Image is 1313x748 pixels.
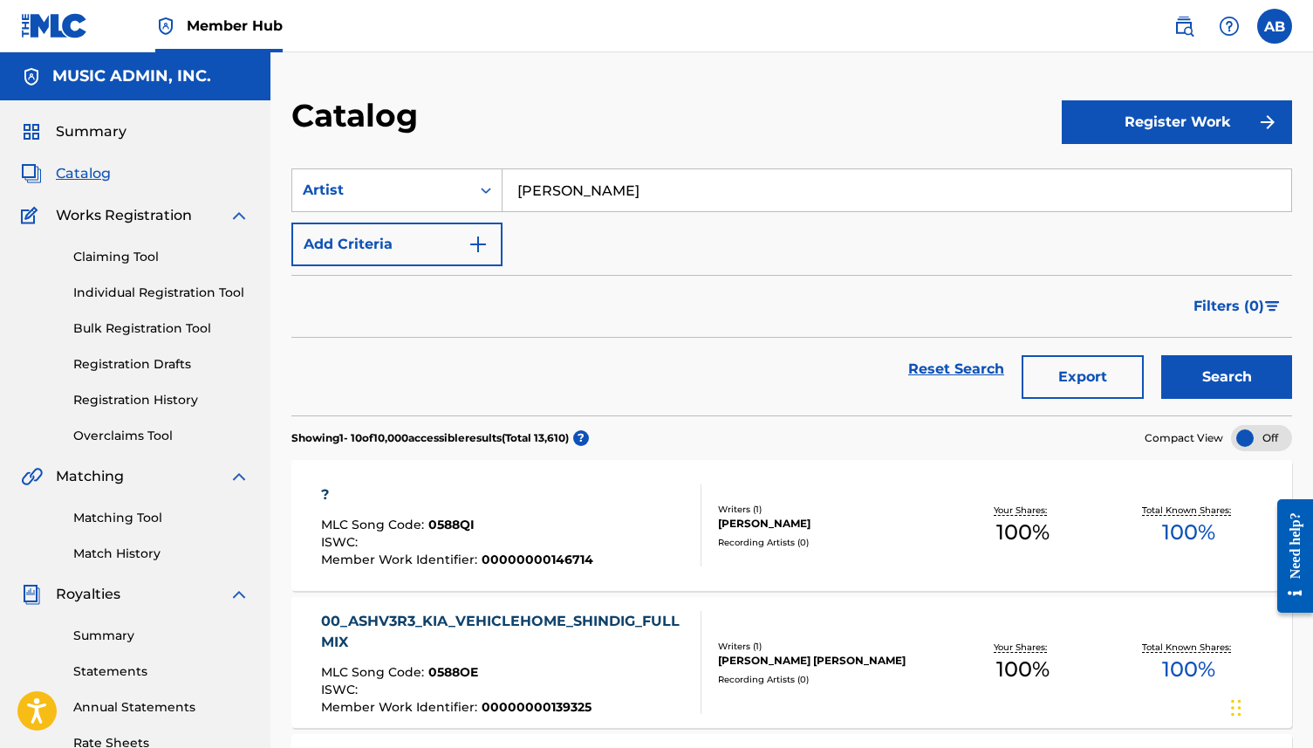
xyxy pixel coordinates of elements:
span: ISWC : [321,534,362,550]
div: Recording Artists ( 0 ) [718,673,939,686]
a: ?MLC Song Code:0588QIISWC:Member Work Identifier:00000000146714Writers (1)[PERSON_NAME]Recording ... [291,460,1292,591]
span: 00000000139325 [482,699,592,715]
span: Compact View [1145,430,1223,446]
button: Filters (0) [1183,285,1292,328]
a: Bulk Registration Tool [73,319,250,338]
div: [PERSON_NAME] [PERSON_NAME] [718,653,939,669]
button: Export [1022,355,1144,399]
a: Match History [73,545,250,563]
span: Member Work Identifier : [321,552,482,567]
img: filter [1265,301,1280,312]
button: Search [1161,355,1292,399]
a: Registration History [73,391,250,409]
img: expand [229,466,250,487]
img: 9d2ae6d4665cec9f34b9.svg [468,234,489,255]
a: Matching Tool [73,509,250,527]
img: MLC Logo [21,13,88,38]
img: Summary [21,121,42,142]
div: ? [321,484,593,505]
span: 0588OE [428,664,478,680]
span: Works Registration [56,205,192,226]
div: Writers ( 1 ) [718,503,939,516]
img: Accounts [21,66,42,87]
div: Writers ( 1 ) [718,640,939,653]
div: User Menu [1257,9,1292,44]
a: 00_ASHV3R3_KIA_VEHICLEHOME_SHINDIG_FULL MIXMLC Song Code:0588OEISWC:Member Work Identifier:000000... [291,597,1292,728]
a: Claiming Tool [73,248,250,266]
img: Matching [21,466,43,487]
span: 100 % [1162,517,1215,548]
div: Drag [1231,682,1241,734]
p: Your Shares: [994,504,1051,517]
button: Register Work [1062,100,1292,144]
span: MLC Song Code : [321,517,428,532]
img: help [1219,16,1240,37]
div: Recording Artists ( 0 ) [718,536,939,549]
h5: MUSIC ADMIN, INC. [52,66,211,86]
a: Registration Drafts [73,355,250,374]
span: Member Hub [187,16,283,36]
span: Catalog [56,163,111,184]
div: Artist [303,180,460,201]
span: 0588QI [428,517,475,532]
span: MLC Song Code : [321,664,428,680]
p: Showing 1 - 10 of 10,000 accessible results (Total 13,610 ) [291,430,569,446]
a: Reset Search [899,350,1013,388]
p: Your Shares: [994,641,1051,654]
a: Public Search [1166,9,1201,44]
span: 00000000146714 [482,552,593,567]
span: 100 % [996,517,1050,548]
div: 00_ASHV3R3_KIA_VEHICLEHOME_SHINDIG_FULL MIX [321,611,688,653]
span: 100 % [996,654,1050,685]
img: Royalties [21,584,42,605]
img: f7272a7cc735f4ea7f67.svg [1257,112,1278,133]
iframe: Resource Center [1264,485,1313,626]
p: Total Known Shares: [1142,641,1235,654]
a: SummarySummary [21,121,127,142]
img: expand [229,584,250,605]
img: expand [229,205,250,226]
a: Statements [73,662,250,681]
iframe: Chat Widget [1226,664,1313,748]
a: Summary [73,627,250,645]
img: search [1173,16,1194,37]
span: Summary [56,121,127,142]
div: [PERSON_NAME] [718,516,939,532]
span: Member Work Identifier : [321,699,482,715]
button: Add Criteria [291,223,503,266]
a: Annual Statements [73,698,250,717]
h2: Catalog [291,96,427,135]
img: Top Rightsholder [155,16,176,37]
span: ISWC : [321,682,362,697]
img: Catalog [21,163,42,184]
a: Individual Registration Tool [73,284,250,302]
div: Help [1212,9,1247,44]
p: Total Known Shares: [1142,504,1235,517]
span: Filters ( 0 ) [1193,296,1264,317]
a: CatalogCatalog [21,163,111,184]
form: Search Form [291,168,1292,415]
a: Overclaims Tool [73,427,250,445]
img: Works Registration [21,205,44,226]
span: Matching [56,466,124,487]
span: ? [573,430,589,446]
span: 100 % [1162,654,1215,685]
span: Royalties [56,584,120,605]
